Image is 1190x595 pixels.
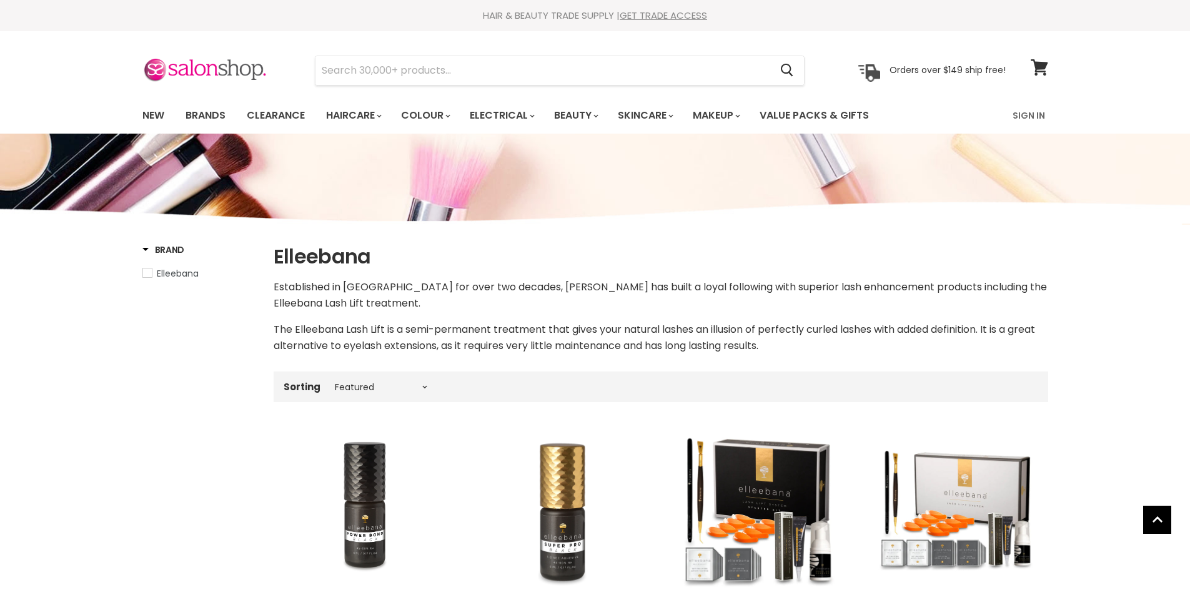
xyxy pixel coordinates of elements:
[142,267,258,280] a: Elleebana
[274,243,1048,270] h1: Elleebana
[315,56,805,86] form: Product
[608,102,681,129] a: Skincare
[392,102,458,129] a: Colour
[1128,536,1178,583] iframe: Gorgias live chat messenger
[274,322,1035,353] span: The Elleebana Lash Lift is a semi-permanent treatment that gives your natural lashes an illusion ...
[274,280,1047,310] span: Established in [GEOGRAPHIC_DATA] for over two decades, [PERSON_NAME] has built a loyal following ...
[620,9,707,22] a: GET TRADE ACCESS
[483,432,642,591] img: Elleebana Super Pro Lash Black Adhesive
[315,56,771,85] input: Search
[133,97,942,134] ul: Main menu
[1005,102,1053,129] a: Sign In
[127,9,1064,22] div: HAIR & BEAUTY TRADE SUPPLY |
[545,102,606,129] a: Beauty
[133,102,174,129] a: New
[680,432,839,591] img: Elleebana One Shot Lash Lift Starter Kit – 15 Treatments
[237,102,314,129] a: Clearance
[286,432,445,591] a: Elleebana Power Bond Black Adhesive Elleebana Power Bond Black Adhesive
[460,102,542,129] a: Electrical
[312,432,419,591] img: Elleebana Power Bond Black Adhesive
[750,102,878,129] a: Value Packs & Gifts
[127,97,1064,134] nav: Main
[157,267,199,280] span: Elleebana
[876,432,1036,591] img: Elleebana One Shot Lash Lift Kit - 30 Treatments
[683,102,748,129] a: Makeup
[176,102,235,129] a: Brands
[142,243,185,256] h3: Brand
[771,56,804,85] button: Search
[483,432,642,591] a: Elleebana Super Pro Lash Black Adhesive Elleebana Super Pro Lash Black Adhesive
[317,102,389,129] a: Haircare
[890,64,1006,76] p: Orders over $149 ship free!
[284,381,320,392] label: Sorting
